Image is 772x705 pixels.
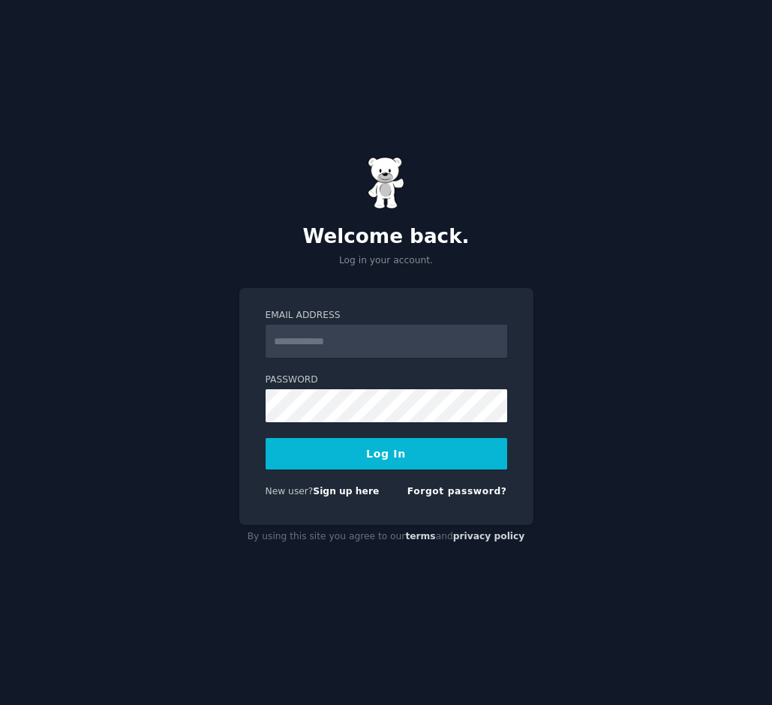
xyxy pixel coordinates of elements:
[266,486,314,496] span: New user?
[239,254,533,268] p: Log in your account.
[266,309,507,322] label: Email Address
[453,531,525,541] a: privacy policy
[266,373,507,387] label: Password
[313,486,379,496] a: Sign up here
[407,486,507,496] a: Forgot password?
[368,157,405,209] img: Gummy Bear
[405,531,435,541] a: terms
[266,438,507,469] button: Log In
[239,225,533,249] h2: Welcome back.
[239,525,533,549] div: By using this site you agree to our and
